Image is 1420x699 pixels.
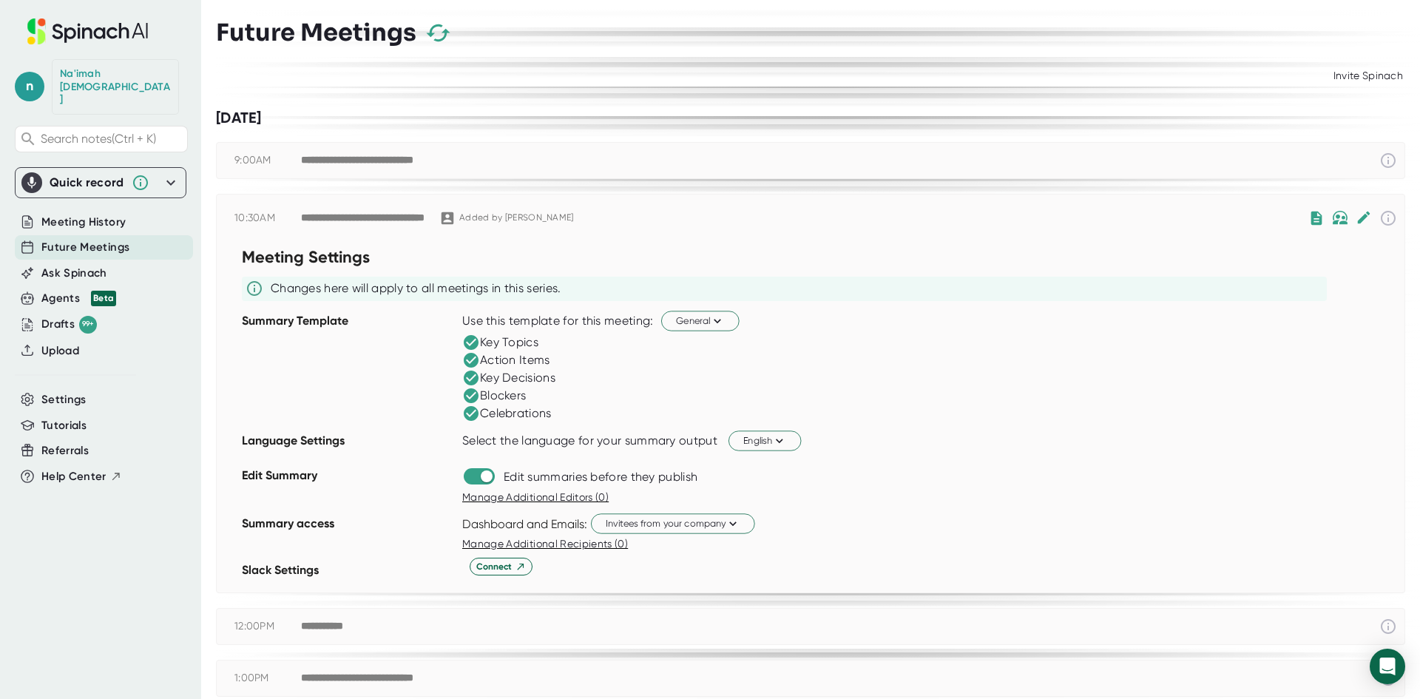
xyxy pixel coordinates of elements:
[242,428,455,463] div: Language Settings
[462,433,717,448] div: Select the language for your summary output
[41,468,122,485] button: Help Center
[661,311,740,331] button: General
[1379,618,1397,635] svg: This event has already passed
[462,314,654,328] div: Use this template for this meeting:
[462,334,538,351] div: Key Topics
[242,511,455,558] div: Summary access
[1379,152,1397,169] svg: This event has already passed
[21,168,180,197] div: Quick record
[41,316,97,334] div: Drafts
[1332,211,1348,226] img: internal-only.bf9814430b306fe8849ed4717edd4846.svg
[1331,62,1405,90] div: Invite Spinach
[462,490,609,505] button: Manage Additional Editors (0)
[591,513,755,533] button: Invitees from your company
[41,265,107,282] button: Ask Spinach
[234,212,301,225] div: 10:30AM
[79,316,97,334] div: 99+
[41,342,79,359] button: Upload
[462,369,555,387] div: Key Decisions
[234,672,301,685] div: 1:00PM
[41,391,87,408] button: Settings
[41,442,89,459] button: Referrals
[676,314,725,328] span: General
[271,281,561,296] div: Changes here will apply to all meetings in this series.
[476,560,526,573] span: Connect
[462,536,628,552] button: Manage Additional Recipients (0)
[41,316,97,334] button: Drafts 99+
[606,516,740,530] span: Invitees from your company
[504,470,697,484] div: Edit summaries before they publish
[50,175,124,190] div: Quick record
[216,18,416,47] h3: Future Meetings
[242,308,455,428] div: Summary Template
[15,72,44,101] span: n
[216,109,1405,127] div: [DATE]
[1379,209,1397,227] svg: This event has already passed
[41,290,116,307] button: Agents Beta
[242,558,455,592] div: Slack Settings
[462,387,526,405] div: Blockers
[462,405,552,422] div: Celebrations
[462,517,587,531] div: Dashboard and Emails:
[743,433,786,448] span: English
[470,558,532,575] button: Connect
[242,463,455,512] div: Edit Summary
[242,242,455,277] div: Meeting Settings
[41,214,126,231] button: Meeting History
[234,620,301,633] div: 12:00PM
[728,430,801,450] button: English
[462,491,609,503] span: Manage Additional Editors (0)
[41,239,129,256] button: Future Meetings
[1370,649,1405,684] div: Open Intercom Messenger
[41,132,156,146] span: Search notes (Ctrl + K)
[234,154,301,167] div: 9:00AM
[41,417,87,434] button: Tutorials
[41,468,106,485] span: Help Center
[91,291,116,306] div: Beta
[462,538,628,550] span: Manage Additional Recipients (0)
[41,290,116,307] div: Agents
[462,351,550,369] div: Action Items
[459,212,574,223] div: Added by [PERSON_NAME]
[60,67,171,107] div: Na'imah Muhammad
